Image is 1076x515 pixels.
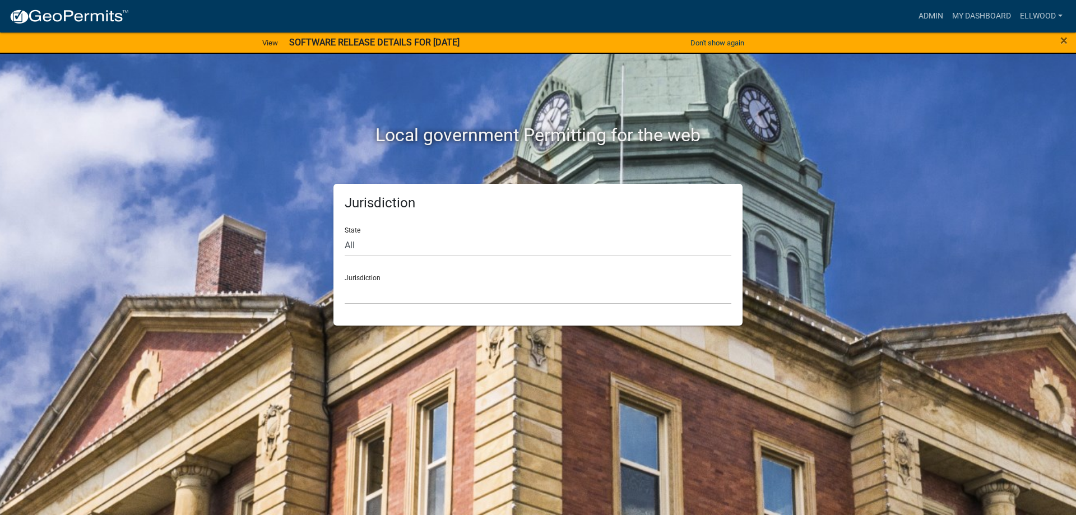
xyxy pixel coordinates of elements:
button: Close [1060,34,1068,47]
a: View [258,34,282,52]
span: × [1060,33,1068,48]
strong: SOFTWARE RELEASE DETAILS FOR [DATE] [289,37,460,48]
a: Admin [914,6,948,27]
a: My Dashboard [948,6,1015,27]
button: Don't show again [686,34,749,52]
h2: Local government Permitting for the web [227,124,849,146]
h5: Jurisdiction [345,195,731,211]
a: Ellwood [1015,6,1067,27]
